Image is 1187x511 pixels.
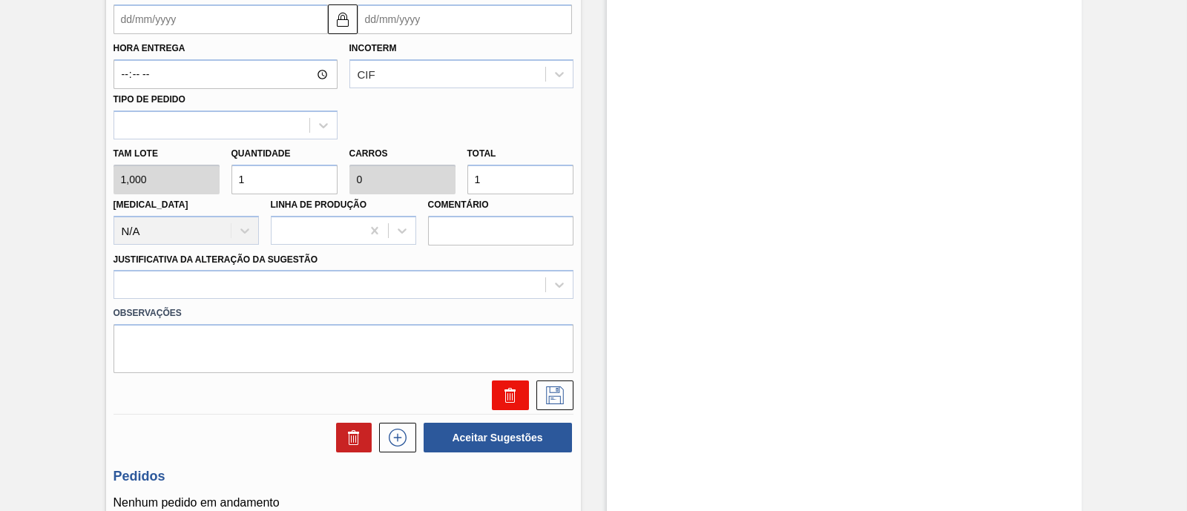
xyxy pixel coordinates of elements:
[114,143,220,165] label: Tam lote
[349,148,388,159] label: Carros
[114,303,573,324] label: Observações
[328,4,358,34] button: locked
[334,10,352,28] img: locked
[329,423,372,452] div: Excluir Sugestões
[358,4,572,34] input: dd/mm/yyyy
[428,194,573,216] label: Comentário
[114,496,573,510] p: Nenhum pedido em andamento
[114,469,573,484] h3: Pedidos
[349,43,397,53] label: Incoterm
[358,68,375,81] div: CIF
[416,421,573,454] div: Aceitar Sugestões
[424,423,572,452] button: Aceitar Sugestões
[114,38,338,59] label: Hora Entrega
[114,200,188,210] label: [MEDICAL_DATA]
[372,423,416,452] div: Nova sugestão
[271,200,367,210] label: Linha de Produção
[231,148,291,159] label: Quantidade
[114,4,328,34] input: dd/mm/yyyy
[114,254,318,265] label: Justificativa da Alteração da Sugestão
[484,380,529,410] div: Excluir Sugestão
[114,94,185,105] label: Tipo de pedido
[467,148,496,159] label: Total
[529,380,573,410] div: Salvar Sugestão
